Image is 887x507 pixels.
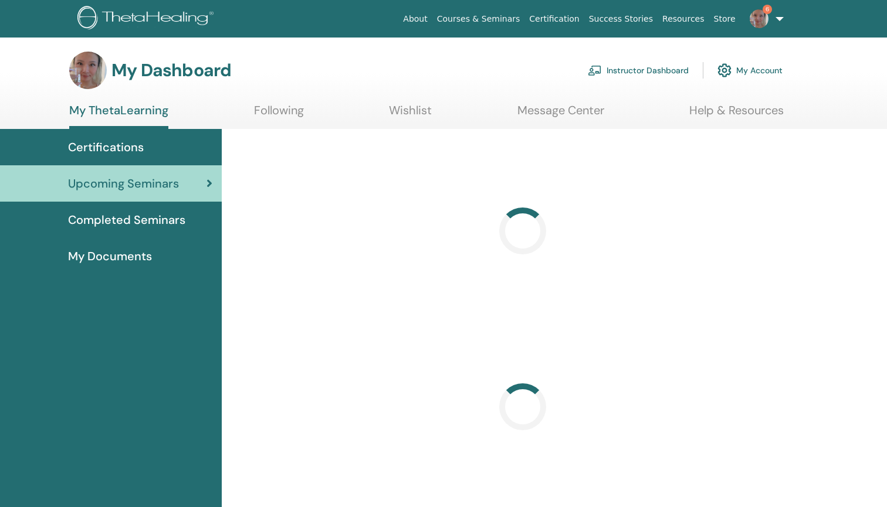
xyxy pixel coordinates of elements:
h3: My Dashboard [111,60,231,81]
img: default.jpg [750,9,768,28]
a: About [398,8,432,30]
a: My Account [717,57,783,83]
span: Certifications [68,138,144,156]
a: Following [254,103,304,126]
span: 6 [763,5,772,14]
a: Certification [524,8,584,30]
a: Courses & Seminars [432,8,525,30]
span: Upcoming Seminars [68,175,179,192]
img: chalkboard-teacher.svg [588,65,602,76]
img: cog.svg [717,60,732,80]
a: Store [709,8,740,30]
a: Success Stories [584,8,658,30]
a: My ThetaLearning [69,103,168,129]
img: default.jpg [69,52,107,89]
a: Wishlist [389,103,432,126]
img: logo.png [77,6,218,32]
a: Instructor Dashboard [588,57,689,83]
a: Help & Resources [689,103,784,126]
a: Message Center [517,103,604,126]
a: Resources [658,8,709,30]
span: Completed Seminars [68,211,185,229]
span: My Documents [68,247,152,265]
